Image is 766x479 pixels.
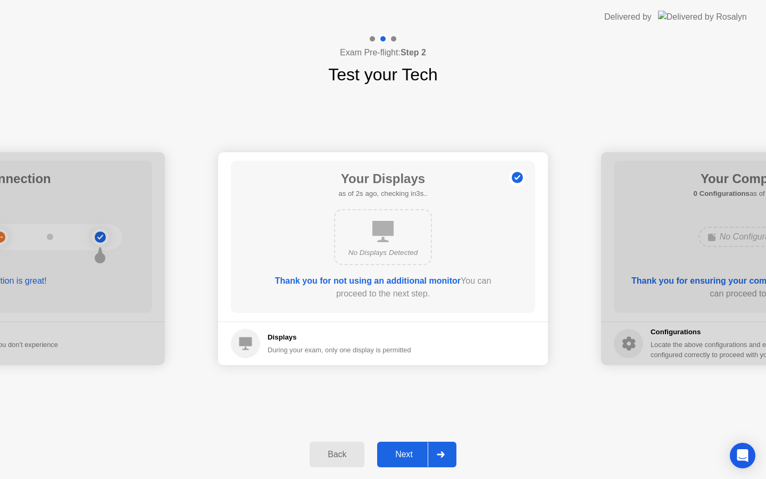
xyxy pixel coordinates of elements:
[338,169,427,188] h1: Your Displays
[604,11,652,23] div: Delivered by
[328,62,438,87] h1: Test your Tech
[310,442,364,467] button: Back
[268,332,411,343] h5: Displays
[275,276,461,285] b: Thank you for not using an additional monitor
[268,345,411,355] div: During your exam, only one display is permitted
[658,11,747,23] img: Delivered by Rosalyn
[401,48,426,57] b: Step 2
[730,443,755,468] div: Open Intercom Messenger
[313,450,361,459] div: Back
[338,188,427,199] h5: as of 2s ago, checking in3s..
[261,275,505,300] div: You can proceed to the next step.
[344,247,422,258] div: No Displays Detected
[380,450,428,459] div: Next
[340,46,426,59] h4: Exam Pre-flight:
[377,442,456,467] button: Next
